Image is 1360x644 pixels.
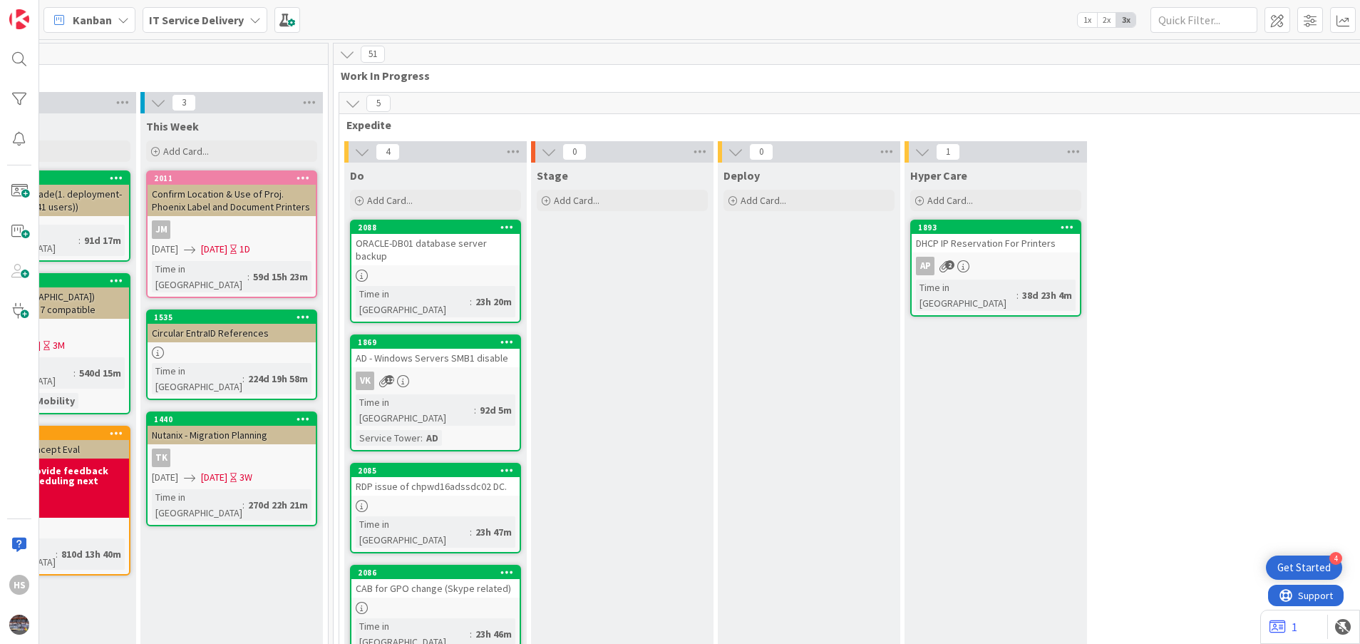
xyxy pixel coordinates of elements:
[356,286,470,317] div: Time in [GEOGRAPHIC_DATA]
[244,371,311,387] div: 224d 19h 58m
[73,11,112,29] span: Kanban
[537,168,568,183] span: Stage
[1269,618,1297,635] a: 1
[9,9,29,29] img: Visit kanbanzone.com
[148,324,316,342] div: Circular EntraID References
[58,546,125,562] div: 810d 13h 40m
[73,365,76,381] span: :
[201,470,227,485] span: [DATE]
[1266,556,1342,580] div: Open Get Started checklist, remaining modules: 4
[376,143,400,160] span: 4
[472,294,515,310] div: 23h 20m
[912,257,1080,275] div: AP
[351,579,520,598] div: CAB for GPO change (Skype related)
[152,242,178,257] span: [DATE]
[916,257,934,275] div: AP
[723,168,760,183] span: Deploy
[356,430,421,446] div: Service Tower
[351,234,520,265] div: ORACLE-DB01 database server backup
[154,312,316,322] div: 1535
[1016,287,1019,303] span: :
[149,13,244,27] b: IT Service Delivery
[247,269,249,285] span: :
[927,194,973,207] span: Add Card...
[81,232,125,248] div: 91d 17m
[148,426,316,444] div: Nutanix - Migration Planning
[148,172,316,185] div: 2011
[1078,13,1097,27] span: 1x
[148,311,316,342] div: 1535Circular EntraID References
[385,375,394,384] span: 12
[1097,13,1116,27] span: 2x
[356,372,374,390] div: VK
[470,524,472,540] span: :
[148,413,316,426] div: 1440
[152,261,247,292] div: Time in [GEOGRAPHIC_DATA]
[916,280,1016,311] div: Time in [GEOGRAPHIC_DATA]
[423,430,442,446] div: AD
[351,221,520,234] div: 2088
[242,497,244,513] span: :
[30,2,65,19] span: Support
[154,173,316,183] div: 2011
[351,464,520,477] div: 2085
[356,394,474,426] div: Time in [GEOGRAPHIC_DATA]
[351,464,520,496] div: 2085RDP issue of chpwd16adssdc02 DC.
[912,234,1080,252] div: DHCP IP Reservation For Printers
[78,232,81,248] span: :
[912,221,1080,252] div: 1893DHCP IP Reservation For Printers
[239,242,250,257] div: 1D
[912,221,1080,234] div: 1893
[9,615,29,635] img: avatar
[146,119,199,133] span: This Week
[358,337,520,347] div: 1869
[358,223,520,232] div: 2088
[152,489,242,521] div: Time in [GEOGRAPHIC_DATA]
[351,336,520,349] div: 1869
[749,143,773,160] span: 0
[472,524,515,540] div: 23h 47m
[1150,7,1257,33] input: Quick Filter...
[350,168,364,183] span: Do
[1329,552,1342,565] div: 4
[249,269,311,285] div: 59d 15h 23m
[152,220,170,239] div: JM
[554,194,599,207] span: Add Card...
[470,294,472,310] span: :
[239,470,252,485] div: 3W
[367,194,413,207] span: Add Card...
[351,221,520,265] div: 2088ORACLE-DB01 database server backup
[148,311,316,324] div: 1535
[421,430,423,446] span: :
[152,470,178,485] span: [DATE]
[366,95,391,112] span: 5
[741,194,786,207] span: Add Card...
[154,414,316,424] div: 1440
[152,449,170,467] div: TK
[1277,561,1331,575] div: Get Started
[358,568,520,578] div: 2086
[1019,287,1076,303] div: 38d 23h 4m
[148,449,316,467] div: TK
[148,185,316,216] div: Confirm Location & Use of Proj. Phoenix Label and Document Printers
[918,223,1080,232] div: 1893
[9,575,29,595] div: HS
[152,363,242,394] div: Time in [GEOGRAPHIC_DATA]
[470,626,472,642] span: :
[351,372,520,390] div: VK
[32,393,78,409] div: Mobility
[351,566,520,598] div: 2086CAB for GPO change (Skype related)
[910,168,967,183] span: Hyper Care
[1116,13,1135,27] span: 3x
[945,260,954,270] span: 2
[356,516,470,548] div: Time in [GEOGRAPHIC_DATA]
[562,143,587,160] span: 0
[351,349,520,367] div: AD - Windows Servers SMB1 disable
[148,220,316,239] div: JM
[148,413,316,444] div: 1440Nutanix - Migration Planning
[56,546,58,562] span: :
[242,371,244,387] span: :
[53,338,65,353] div: 3M
[244,497,311,513] div: 270d 22h 21m
[172,94,196,111] span: 3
